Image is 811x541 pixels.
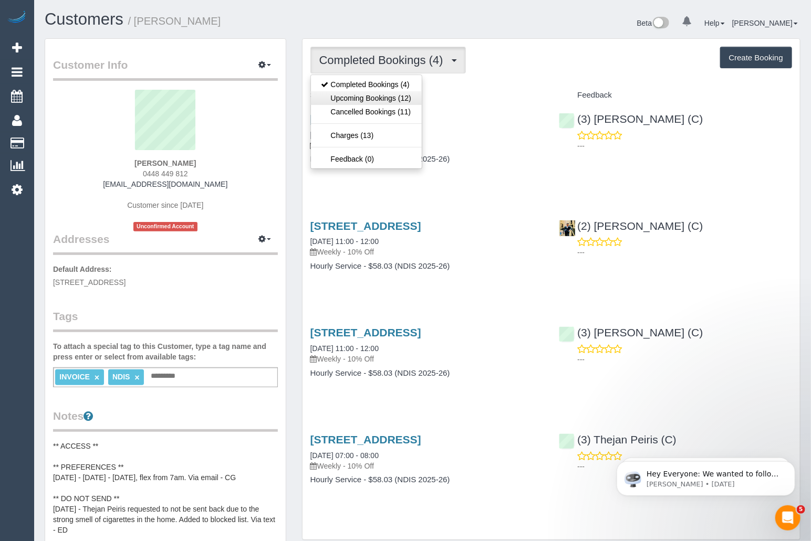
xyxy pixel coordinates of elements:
[53,341,278,362] label: To attach a special tag to this Customer, type a tag name and press enter or select from availabl...
[310,155,544,164] h4: Hourly Service - $58.03 (NDIS 2025-26)
[720,47,792,69] button: Create Booking
[559,91,792,100] h4: Feedback
[45,10,123,28] a: Customers
[128,15,221,27] small: / [PERSON_NAME]
[103,180,227,188] a: [EMAIL_ADDRESS][DOMAIN_NAME]
[577,354,792,365] p: ---
[577,461,792,472] p: ---
[310,461,544,471] p: Weekly - 10% Off
[310,326,421,338] a: [STREET_ADDRESS]
[577,247,792,258] p: ---
[310,354,544,364] p: Weekly - 10% Off
[53,264,112,274] label: Default Address:
[311,78,422,91] a: Completed Bookings (4)
[6,10,27,25] img: Automaid Logo
[134,159,196,167] strong: [PERSON_NAME]
[53,57,278,81] legend: Customer Info
[310,47,466,73] button: Completed Bookings (4)
[46,40,181,50] p: Message from Ellie, sent 1w ago
[559,220,703,232] a: (2) [PERSON_NAME] (C)
[732,19,798,27] a: [PERSON_NAME]
[112,373,130,381] span: NDIS
[311,129,422,142] a: Charges (13)
[310,262,544,271] h4: Hourly Service - $58.03 (NDIS 2025-26)
[311,152,422,166] a: Feedback (0)
[310,433,421,445] a: [STREET_ADDRESS]
[134,373,139,382] a: ×
[310,237,379,246] a: [DATE] 11:00 - 12:00
[310,369,544,378] h4: Hourly Service - $58.03 (NDIS 2025-26)
[311,91,422,105] a: Upcoming Bookings (12)
[601,439,811,513] iframe: Intercom notifications message
[559,326,703,338] a: (3) [PERSON_NAME] (C)
[59,373,90,381] span: INVOICE
[559,113,703,125] a: (3) [PERSON_NAME] (C)
[559,220,575,236] img: (2) Ashik Miah (C)
[310,140,544,151] p: Weekly - 10% Off
[310,451,379,460] a: [DATE] 07:00 - 08:00
[637,19,670,27] a: Beta
[46,30,180,143] span: Hey Everyone: We wanted to follow up and let you know we have been closely monitoring the account...
[310,91,544,100] h4: Service
[310,220,421,232] a: [STREET_ADDRESS]
[310,344,379,353] a: [DATE] 11:00 - 12:00
[127,201,203,209] span: Customer since [DATE]
[577,141,792,151] p: ---
[559,433,677,445] a: (3) Thejan Peiris (C)
[704,19,725,27] a: Help
[53,309,278,332] legend: Tags
[310,247,544,257] p: Weekly - 10% Off
[310,475,544,484] h4: Hourly Service - $58.03 (NDIS 2025-26)
[775,505,800,531] iframe: Intercom live chat
[319,54,449,67] span: Completed Bookings (4)
[53,408,278,432] legend: Notes
[797,505,805,514] span: 5
[652,17,669,30] img: New interface
[311,105,422,119] a: Cancelled Bookings (11)
[53,278,126,287] span: [STREET_ADDRESS]
[95,373,99,382] a: ×
[133,222,197,231] span: Unconfirmed Account
[143,169,188,178] span: 0448 449 812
